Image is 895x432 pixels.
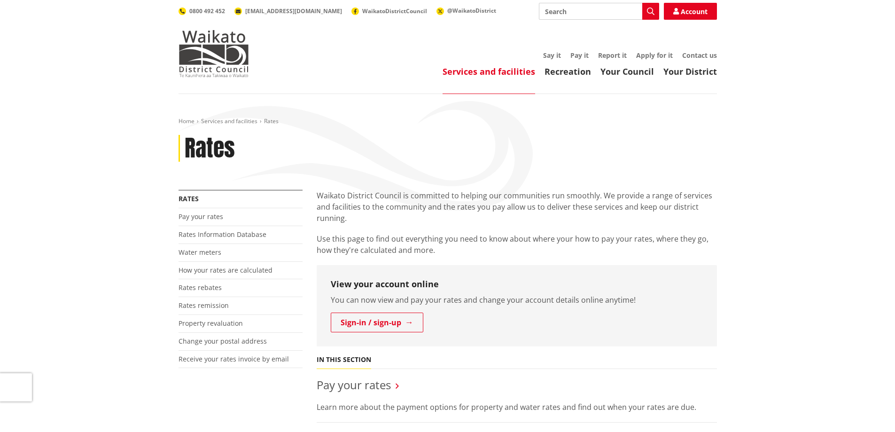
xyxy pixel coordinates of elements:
a: WaikatoDistrictCouncil [351,7,427,15]
a: Sign-in / sign-up [331,313,423,332]
a: Contact us [682,51,717,60]
p: Use this page to find out everything you need to know about where your how to pay your rates, whe... [317,233,717,256]
a: Change your postal address [179,337,267,346]
a: Account [664,3,717,20]
a: Pay your rates [317,377,391,393]
a: Your Council [600,66,654,77]
a: [EMAIL_ADDRESS][DOMAIN_NAME] [234,7,342,15]
a: Apply for it [636,51,673,60]
nav: breadcrumb [179,118,717,126]
a: Say it [543,51,561,60]
a: Rates remission [179,301,229,310]
p: You can now view and pay your rates and change your account details online anytime! [331,294,703,306]
a: Water meters [179,248,221,257]
img: Waikato District Council - Te Kaunihera aa Takiwaa o Waikato [179,30,249,77]
h5: In this section [317,356,371,364]
a: Receive your rates invoice by email [179,354,289,363]
h1: Rates [185,135,235,162]
a: 0800 492 452 [179,7,225,15]
span: 0800 492 452 [189,7,225,15]
span: @WaikatoDistrict [447,7,496,15]
input: Search input [539,3,659,20]
a: How your rates are calculated [179,266,272,275]
a: Rates Information Database [179,230,266,239]
p: Waikato District Council is committed to helping our communities run smoothly. We provide a range... [317,190,717,224]
a: Rates [179,194,199,203]
a: Pay it [570,51,589,60]
span: WaikatoDistrictCouncil [362,7,427,15]
a: Property revaluation [179,319,243,328]
a: Services and facilities [443,66,535,77]
a: Services and facilities [201,117,257,125]
span: [EMAIL_ADDRESS][DOMAIN_NAME] [245,7,342,15]
span: Rates [264,117,279,125]
a: @WaikatoDistrict [436,7,496,15]
a: Pay your rates [179,212,223,221]
a: Rates rebates [179,283,222,292]
h3: View your account online [331,279,703,290]
p: Learn more about the payment options for property and water rates and find out when your rates ar... [317,401,717,413]
a: Home [179,117,195,125]
a: Recreation [545,66,591,77]
a: Report it [598,51,627,60]
a: Your District [663,66,717,77]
